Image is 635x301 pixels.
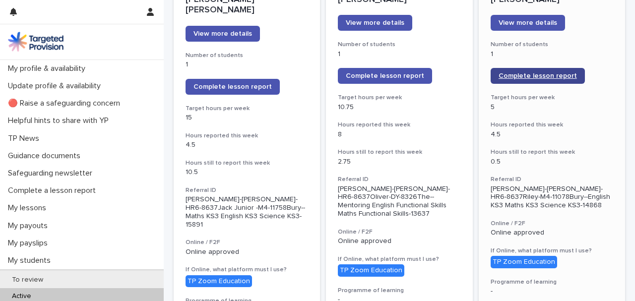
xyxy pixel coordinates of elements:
p: [PERSON_NAME]-[PERSON_NAME]-HR6-8637Riley-M4-11078Bury--English KS3 Maths KS3 Science KS3-14868 [491,185,613,210]
p: My students [4,256,59,265]
p: [PERSON_NAME]-[PERSON_NAME]-HR6-8637Jack Junior -M4-11758Bury--Maths KS3 English KS3 Science KS3-... [186,195,308,229]
p: 1 [186,60,308,69]
p: My lessons [4,203,54,213]
span: Complete lesson report [346,72,424,79]
a: View more details [186,26,260,42]
p: Active [4,292,39,301]
a: View more details [491,15,565,31]
h3: Hours reported this week [338,121,460,129]
span: View more details [499,19,557,26]
p: 8 [338,130,460,139]
p: [PERSON_NAME]-[PERSON_NAME]-HR6-8637Oliver-DY-8326The--Mentoring English Functional Skills Maths ... [338,185,460,218]
p: Online approved [186,248,308,256]
h3: Target hours per week [186,105,308,113]
img: M5nRWzHhSzIhMunXDL62 [8,32,63,52]
h3: If Online, what platform must I use? [338,255,460,263]
p: TP News [4,134,47,143]
p: Complete a lesson report [4,186,104,195]
p: 10.5 [186,168,308,177]
p: - [491,287,613,296]
div: TP Zoom Education [186,275,252,288]
h3: Hours still to report this week [491,148,613,156]
h3: Online / F2F [491,220,613,228]
span: Complete lesson report [499,72,577,79]
p: Safeguarding newsletter [4,169,100,178]
p: To review [4,276,51,284]
span: View more details [346,19,404,26]
p: Online approved [491,229,613,237]
h3: Hours still to report this week [186,159,308,167]
h3: Referral ID [186,186,308,194]
h3: Target hours per week [491,94,613,102]
p: 1 [491,50,613,59]
p: 4.5 [491,130,613,139]
h3: Online / F2F [338,228,460,236]
h3: Number of students [491,41,613,49]
p: 15 [186,114,308,122]
h3: If Online, what platform must I use? [186,266,308,274]
p: Update profile & availability [4,81,109,91]
a: View more details [338,15,412,31]
p: Online approved [338,237,460,245]
p: My payslips [4,239,56,248]
h3: Hours reported this week [186,132,308,140]
h3: Number of students [186,52,308,60]
p: 10.75 [338,103,460,112]
p: My payouts [4,221,56,231]
p: 0.5 [491,158,613,166]
h3: Hours still to report this week [338,148,460,156]
div: TP Zoom Education [338,264,404,277]
p: 4.5 [186,141,308,149]
h3: Hours reported this week [491,121,613,129]
p: 1 [338,50,460,59]
h3: Programme of learning [491,278,613,286]
h3: If Online, what platform must I use? [491,247,613,255]
h3: Target hours per week [338,94,460,102]
h3: Online / F2F [186,239,308,246]
p: 5 [491,103,613,112]
h3: Referral ID [491,176,613,183]
p: 2.75 [338,158,460,166]
span: View more details [193,30,252,37]
p: Helpful hints to share with YP [4,116,117,125]
h3: Referral ID [338,176,460,183]
p: My profile & availability [4,64,93,73]
h3: Programme of learning [338,287,460,295]
a: Complete lesson report [186,79,280,95]
p: Guidance documents [4,151,88,161]
a: Complete lesson report [338,68,432,84]
a: Complete lesson report [491,68,585,84]
div: TP Zoom Education [491,256,557,268]
span: Complete lesson report [193,83,272,90]
p: 🔴 Raise a safeguarding concern [4,99,128,108]
h3: Number of students [338,41,460,49]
